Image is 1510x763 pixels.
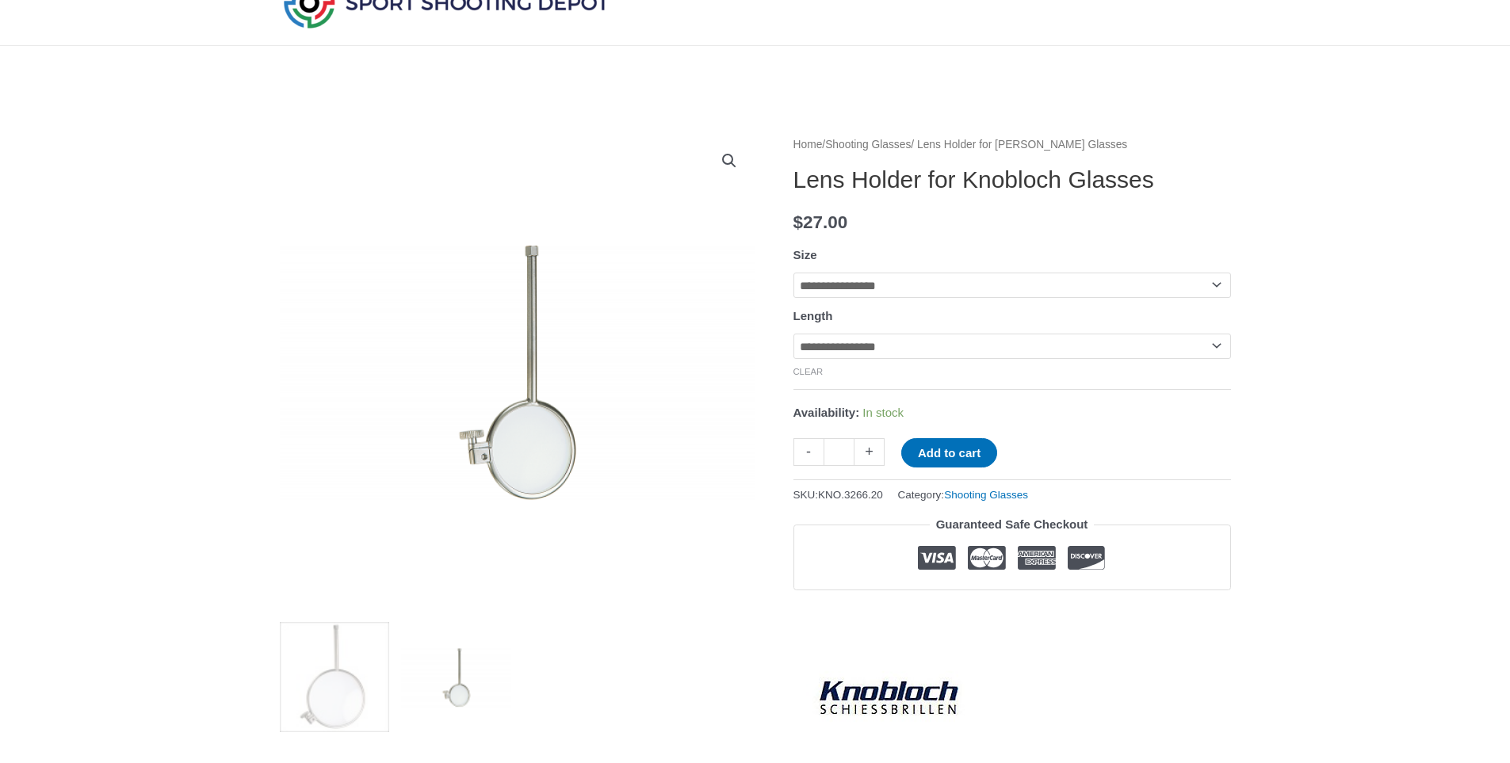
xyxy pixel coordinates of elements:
[854,438,885,466] a: +
[793,212,848,232] bdi: 27.00
[793,602,1231,621] iframe: Customer reviews powered by Trustpilot
[825,139,911,151] a: Shooting Glasses
[793,309,833,322] label: Length
[901,438,997,467] button: Add to cart
[715,147,744,175] a: View full-screen image gallery
[793,212,804,232] span: $
[793,139,823,151] a: Home
[793,485,883,505] span: SKU:
[280,135,755,610] img: Lens Holder for Knobloch Glasses - Image 2
[793,438,824,466] a: -
[280,622,390,732] img: Lens Holder for Knobloch Glasses
[824,438,854,466] input: Product quantity
[818,489,883,501] span: KNO.3266.20
[944,489,1028,501] a: Shooting Glasses
[898,485,1028,505] span: Category:
[793,166,1231,194] h1: Lens Holder for Knobloch Glasses
[930,513,1095,536] legend: Guaranteed Safe Checkout
[793,248,817,261] label: Size
[401,622,511,732] img: Lens Holder for Knobloch Glasses - Image 2
[793,633,984,760] a: Knobloch
[862,406,904,419] span: In stock
[793,406,860,419] span: Availability:
[793,367,824,376] a: Clear options
[793,135,1231,155] nav: Breadcrumb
